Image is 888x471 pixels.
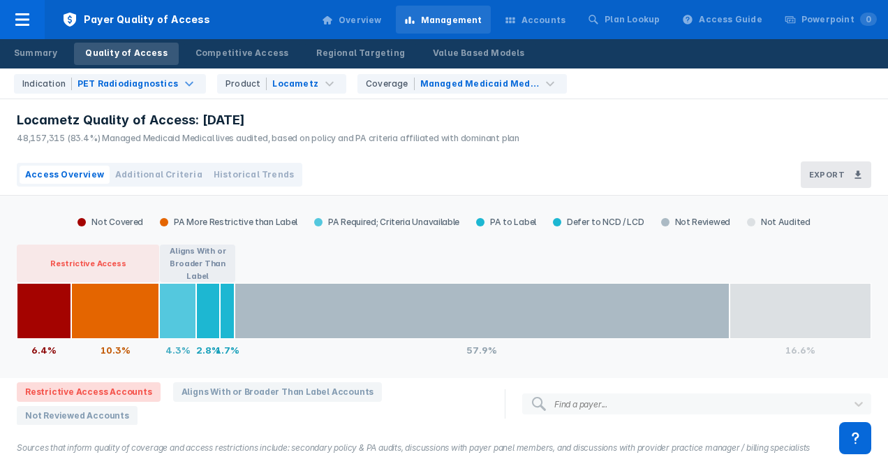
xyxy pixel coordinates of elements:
div: Product [225,78,267,90]
div: Summary [14,47,57,59]
div: Competitive Access [195,47,289,59]
a: Value Based Models [422,43,536,65]
div: PA Required; Criteria Unavailable [306,217,468,228]
div: 10.3% [71,339,159,361]
div: Locametz [272,78,318,90]
div: Contact Support [839,422,871,454]
div: Find a payer... [554,399,607,410]
div: Not Audited [739,217,819,228]
a: Quality of Access [74,43,178,65]
button: Aligns With or Broader Than Label [160,245,235,282]
div: Management [421,14,482,27]
div: 4.3% [159,339,196,361]
button: Restrictive Access [17,245,159,282]
button: Export [801,161,871,188]
div: Managed Medicaid Medical [420,78,539,90]
div: Overview [339,14,382,27]
div: Access Guide [699,13,762,26]
div: Powerpoint [801,13,877,26]
div: PA to Label [468,217,545,228]
div: PET Radiodiagnostics [77,78,178,90]
span: Restrictive Access Accounts [17,382,161,402]
div: Not Covered [69,217,151,228]
div: 48,157,315 (83.4%) Managed Medicaid Medical lives audited, based on policy and PA criteria affili... [17,132,519,145]
a: Summary [3,43,68,65]
div: 16.6% [730,339,871,361]
div: Indication [22,78,72,90]
div: 1.7% [220,339,235,361]
div: 57.9% [235,339,730,361]
span: Additional Criteria [115,168,202,181]
span: Historical Trends [214,168,294,181]
a: Regional Targeting [305,43,416,65]
div: Quality of Access [85,47,167,59]
div: Not Reviewed [653,217,739,228]
div: Plan Lookup [605,13,660,26]
span: Not Reviewed Accounts [17,406,138,426]
div: Coverage [366,78,415,90]
figcaption: Sources that inform quality of coverage and access restrictions include: secondary policy & PA au... [17,442,871,454]
div: 6.4% [17,339,71,361]
button: Access Overview [20,166,110,184]
div: 2.8% [196,339,220,361]
div: PA More Restrictive than Label [151,217,306,228]
button: Historical Trends [208,166,299,184]
div: Value Based Models [433,47,525,59]
h3: Export [809,170,845,180]
span: 0 [860,13,877,26]
a: Accounts [496,6,575,34]
div: Accounts [521,14,566,27]
div: Defer to NCD / LCD [545,217,653,228]
a: Competitive Access [184,43,300,65]
a: Management [396,6,491,34]
span: Locametz Quality of Access: [DATE] [17,112,245,129]
a: Overview [313,6,390,34]
button: Additional Criteria [110,166,208,184]
div: Regional Targeting [316,47,405,59]
span: Access Overview [25,168,104,181]
span: Aligns With or Broader Than Label Accounts [173,382,383,402]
